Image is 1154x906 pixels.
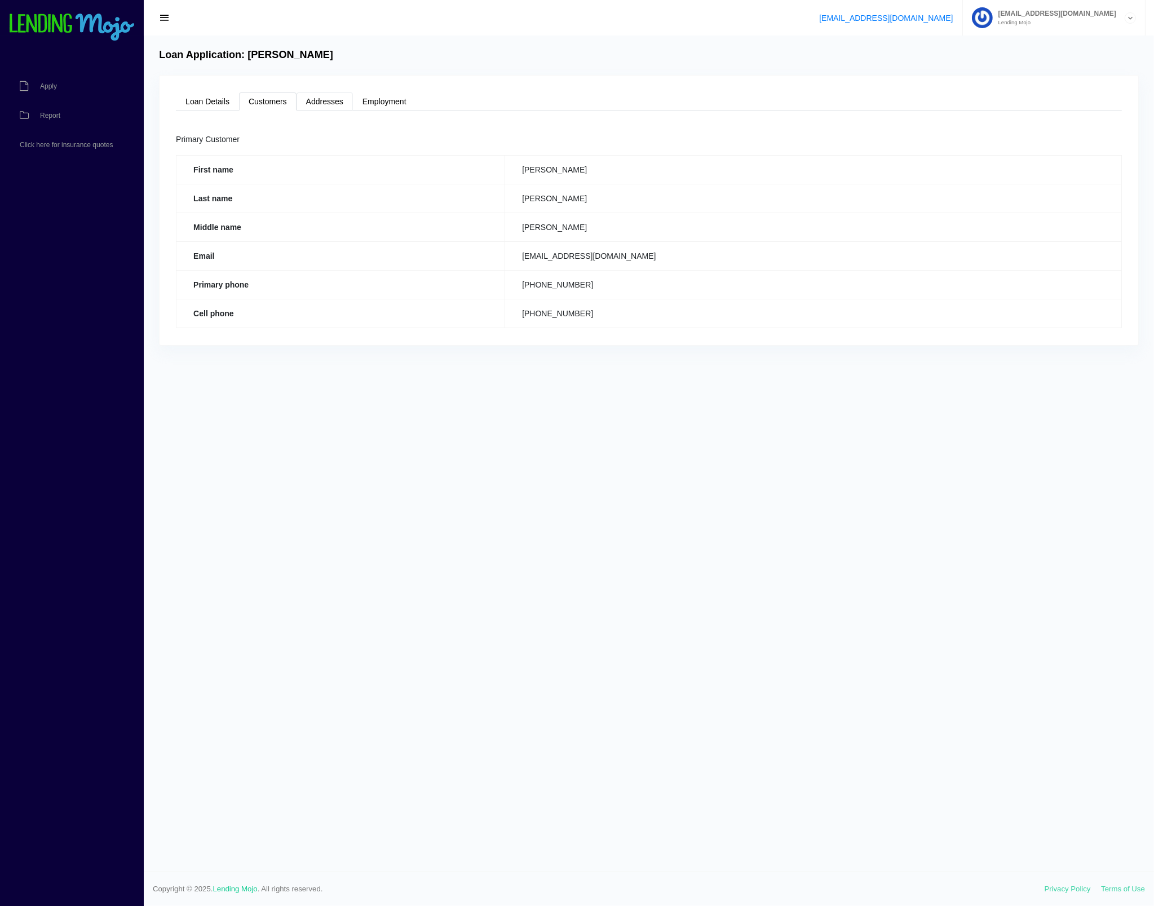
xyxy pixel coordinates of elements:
a: [EMAIL_ADDRESS][DOMAIN_NAME] [819,14,953,23]
img: logo-small.png [8,14,135,42]
th: Middle name [176,213,505,241]
td: [PERSON_NAME] [505,213,1122,241]
th: Email [176,241,505,270]
span: Copyright © 2025. . All rights reserved. [153,883,1045,895]
a: Loan Details [176,92,239,111]
small: Lending Mojo [993,20,1116,25]
a: Customers [239,92,297,111]
div: Primary Customer [176,133,1122,147]
td: [EMAIL_ADDRESS][DOMAIN_NAME] [505,241,1122,270]
td: [PHONE_NUMBER] [505,270,1122,299]
a: Privacy Policy [1045,885,1091,893]
th: First name [176,155,505,184]
img: Profile image [972,7,993,28]
a: Addresses [297,92,353,111]
a: Lending Mojo [213,885,258,893]
td: [PHONE_NUMBER] [505,299,1122,328]
span: Apply [40,83,57,90]
h4: Loan Application: [PERSON_NAME] [159,49,333,61]
th: Last name [176,184,505,213]
a: Terms of Use [1101,885,1145,893]
td: [PERSON_NAME] [505,155,1122,184]
span: [EMAIL_ADDRESS][DOMAIN_NAME] [993,10,1116,17]
th: Cell phone [176,299,505,328]
span: Click here for insurance quotes [20,142,113,148]
a: Employment [353,92,416,111]
span: Report [40,112,60,119]
th: Primary phone [176,270,505,299]
td: [PERSON_NAME] [505,184,1122,213]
